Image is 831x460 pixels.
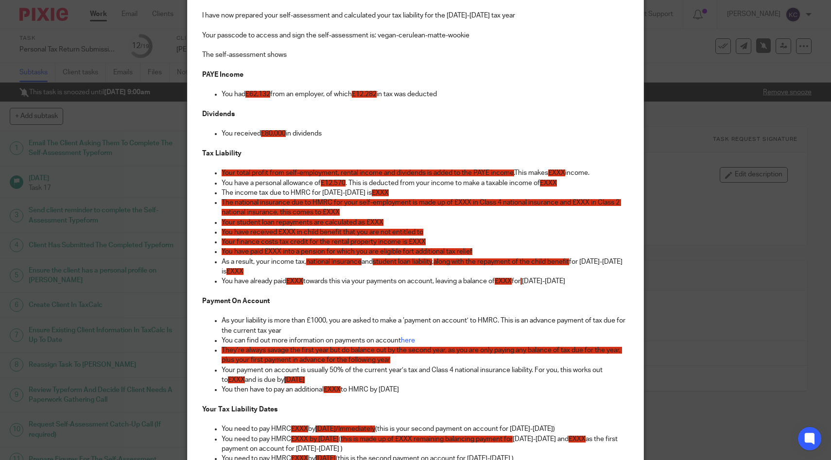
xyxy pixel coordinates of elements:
[222,365,629,385] p: Your payment on account is usually 50% of the current year’s tax and Class 4 national insurance l...
[222,248,472,255] span: You have paid £XXX into a pension for which you are eligible fort additional tax relief
[202,298,270,305] strong: Payment On Account
[324,386,341,393] span: £XXX
[548,170,565,176] span: £XXX
[341,436,513,443] span: this is made up of £XXX remaining balancing payment for
[291,426,308,432] span: £XXX
[222,168,629,178] p: This makes income.
[433,258,569,265] span: along with the repayment of the child benefit
[222,385,629,394] p: You then have to pay an additional to HMRC by [DATE]
[222,424,629,434] p: You need to pay HMRC by (this is your second payment on account for [DATE]-[DATE])
[222,129,629,138] p: You received in dividends
[222,257,629,277] p: As a result, your income tax, and , for [DATE]-[DATE] is
[373,258,432,265] span: student loan liability
[291,436,339,443] span: £XXX by [DATE]
[315,426,375,432] span: [DATE]/Immediately
[222,336,629,345] p: You can find out more information on payments on account
[306,258,362,265] span: national insurance
[540,180,557,187] span: £XXX
[202,150,242,157] strong: Tax Liability
[569,436,586,443] span: £XXX
[222,229,423,236] span: You have received £XXX in child benefit that you are not entitled to
[222,170,514,176] span: Your total profit from self-employment, rental income and dividends is added to the PAYE income.
[222,188,629,198] p: The income tax due to HMRC for [DATE]-[DATE] is
[222,276,629,286] p: You have already paid towards this via your payments on account, leaving a balance of for [DATE]-...
[202,111,235,118] strong: Dividends
[495,278,512,285] span: £XXX
[202,406,277,413] strong: Your Tax Liability Dates
[222,199,621,216] span: The national insurance due to HMRC for your self-employment is made up of £XXX in Class 4 nationa...
[222,219,383,226] span: Your student loan repayments are calculated as £XXX
[222,434,629,454] p: You need to pay HMRC ( [DATE]-[DATE] and as the first payment on account for [DATE]-[DATE] )
[222,239,426,245] span: Your finance costs tax credit for the rental property income is £XXX
[228,376,245,383] span: £XXX
[226,268,243,275] span: £XXX
[286,278,303,285] span: £XXX
[222,178,629,188] p: You have a personal allowance of . This is deducted from your income to make a taxable income of
[261,130,286,137] span: £80,000
[401,337,415,344] a: here
[222,316,629,336] p: As your liability is more than £1000, you are asked to make a ‘payment on account’ to HMRC. This ...
[222,347,622,363] span: They’re always savage the first year but do balance out by the second year, as you are only payin...
[284,376,305,383] span: [DATE]
[321,180,346,187] span: £12,570
[372,189,389,196] span: £XXX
